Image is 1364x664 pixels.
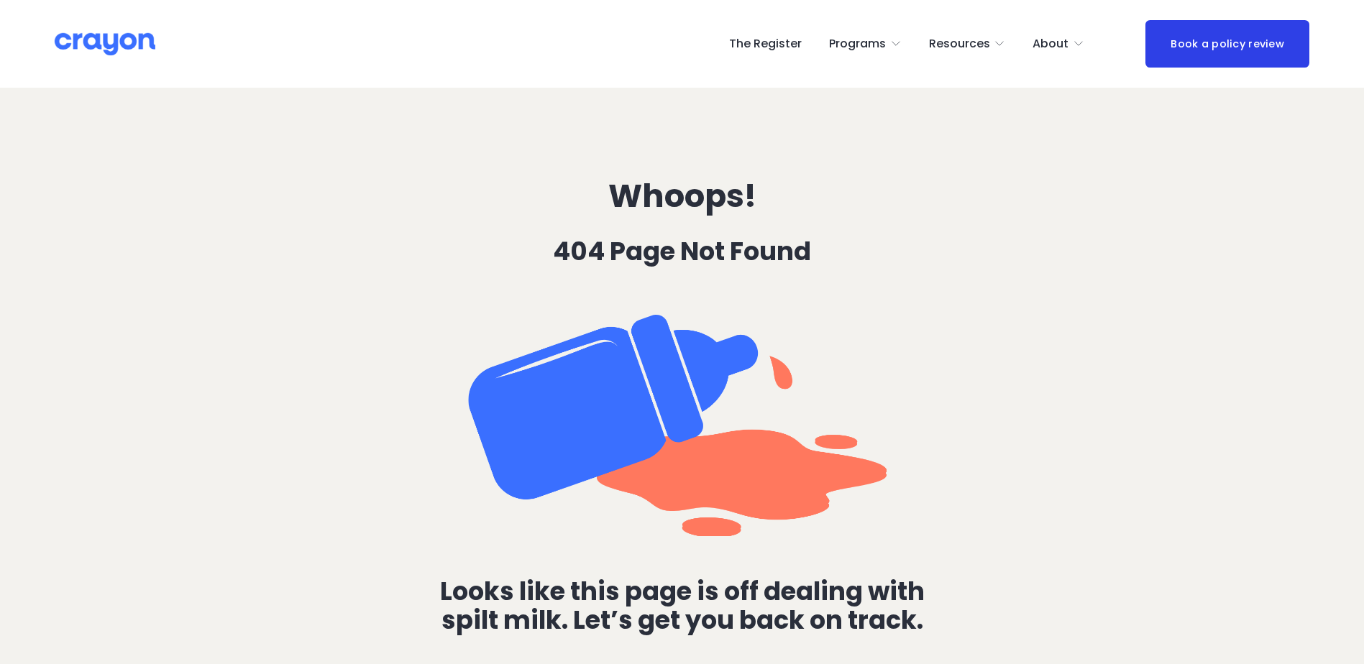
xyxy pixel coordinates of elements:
img: Crayon [55,32,155,57]
span: Resources [929,34,990,55]
h3: Looks like this page is off dealing with spilt milk. Let’s get you back on track. [439,577,925,635]
a: The Register [729,32,802,55]
h3: 404 Page Not Found [538,237,827,266]
span: Programs [829,34,886,55]
span: About [1033,34,1068,55]
a: folder dropdown [829,32,902,55]
a: folder dropdown [929,32,1006,55]
h2: Whoops! [538,178,827,214]
a: folder dropdown [1033,32,1084,55]
a: Book a policy review [1145,20,1309,67]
